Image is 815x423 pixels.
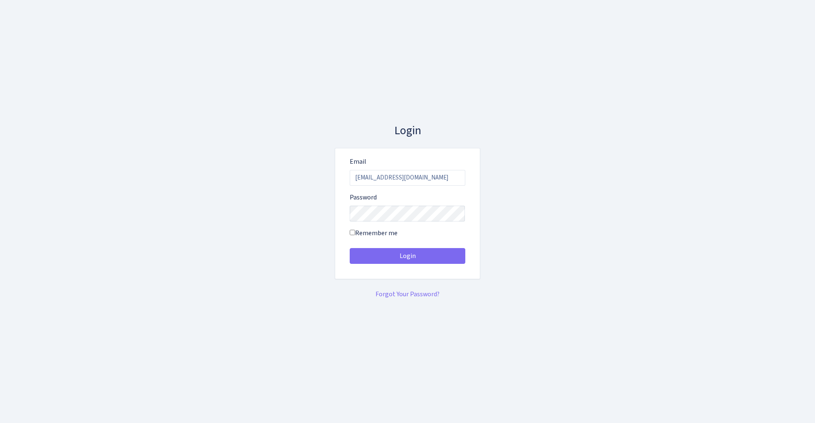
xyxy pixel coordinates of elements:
h3: Login [335,124,480,138]
label: Remember me [350,228,398,238]
label: Email [350,157,366,167]
label: Password [350,192,377,202]
a: Forgot Your Password? [375,290,440,299]
button: Login [350,248,465,264]
input: Remember me [350,230,355,235]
